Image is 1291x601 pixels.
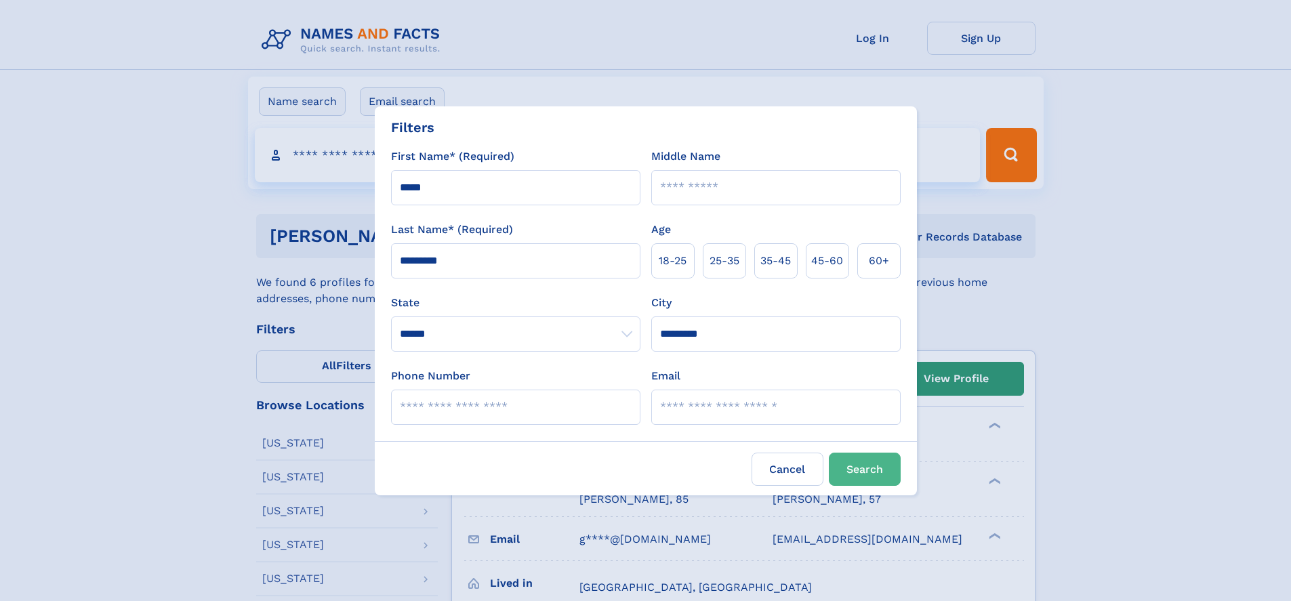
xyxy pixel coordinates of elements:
[391,295,640,311] label: State
[829,453,901,486] button: Search
[752,453,823,486] label: Cancel
[651,148,720,165] label: Middle Name
[391,222,513,238] label: Last Name* (Required)
[659,253,687,269] span: 18‑25
[651,222,671,238] label: Age
[869,253,889,269] span: 60+
[391,117,434,138] div: Filters
[651,295,672,311] label: City
[710,253,739,269] span: 25‑35
[391,148,514,165] label: First Name* (Required)
[391,368,470,384] label: Phone Number
[811,253,843,269] span: 45‑60
[651,368,680,384] label: Email
[760,253,791,269] span: 35‑45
